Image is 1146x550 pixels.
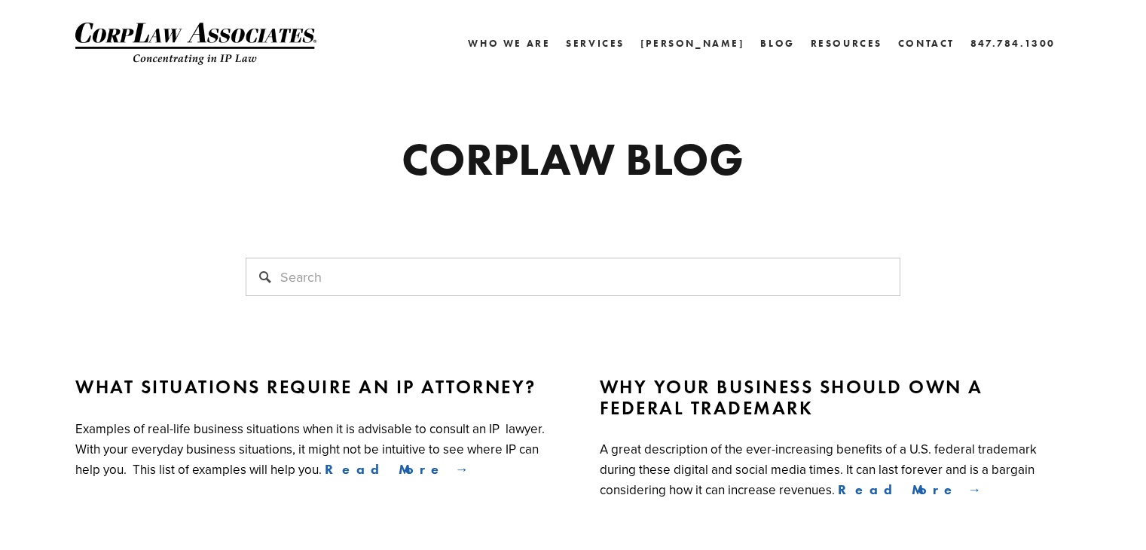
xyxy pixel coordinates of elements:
input: Search [246,258,900,296]
a: Read More [325,461,469,478]
a: Blog [760,32,794,54]
a: Why Your Business Should Own a Federal Trademark [600,377,1071,418]
h1: CORPLAW BLOG [246,136,900,182]
p: Examples of real-life business situations when it is advisable to consult an IP lawyer. With your... [75,420,551,478]
a: What Situations Require an IP Attorney? [75,377,547,398]
a: Services [566,32,625,54]
img: CorpLaw IP Law Firm [75,23,316,65]
a: 847.784.1300 [970,32,1056,54]
p: A great description of the ever-increasing benefits of a U.S. federal trademark during these digi... [600,440,1040,499]
a: Resources [811,38,882,49]
a: [PERSON_NAME] [640,32,745,54]
a: Who We Are [468,32,550,54]
a: Read More [838,481,982,498]
a: Contact [898,32,955,54]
